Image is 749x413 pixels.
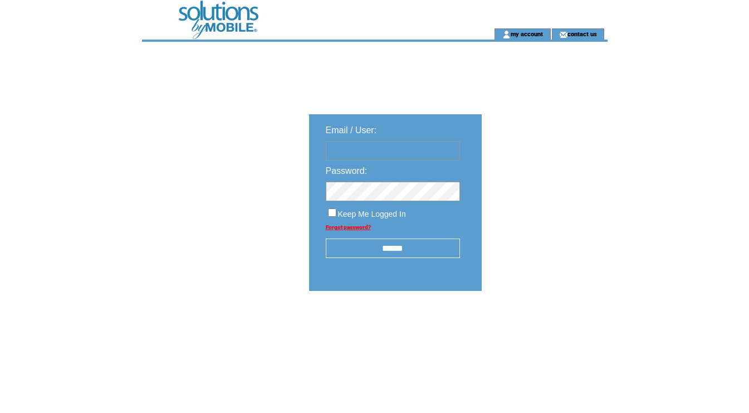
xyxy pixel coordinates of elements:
[326,125,377,135] span: Email / User:
[559,30,567,39] img: contact_us_icon.gif;jsessionid=AF943364997E429028BB5239A86F268E
[514,319,570,333] img: transparent.png;jsessionid=AF943364997E429028BB5239A86F268E
[326,224,371,230] a: Forgot password?
[511,30,543,37] a: my account
[502,30,511,39] img: account_icon.gif;jsessionid=AF943364997E429028BB5239A86F268E
[338,210,406,218] span: Keep Me Logged In
[567,30,597,37] a: contact us
[326,166,368,176] span: Password:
